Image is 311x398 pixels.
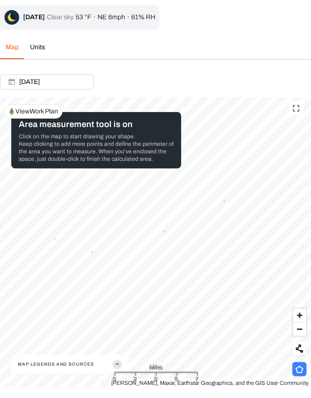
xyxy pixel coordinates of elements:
button: Map Legends And Sources [18,355,122,374]
button: 58 [164,231,165,232]
button: Units [24,43,51,59]
div: 2 [133,374,137,383]
p: View Work Plan [15,107,58,116]
p: · [127,13,129,22]
p: 61% RH [131,13,155,22]
button: Zoom out [293,322,306,336]
button: Zoom in [293,308,306,322]
div: 3 [154,374,157,383]
p: · [93,13,96,22]
p: NE 6mph [98,13,125,22]
p: Clear sky [47,13,74,22]
p: Area measurement tool is on [19,118,174,131]
div: [PERSON_NAME], Maxar, Earthstar Geographics, and the GIS User Community [109,379,311,387]
div: 0 [113,374,116,383]
button: 2 [54,238,55,239]
button: 18 [224,201,225,202]
div: [DATE] [23,13,45,22]
p: Click on the map to start drawing your shape. Keep clicking to add more points and define the per... [19,133,174,163]
img: clear-sky-night-D7zLJEpc.png [4,10,19,25]
div: 7 [195,374,198,383]
div: 5 [174,374,178,383]
span: Miles [149,362,162,372]
p: 53 °F [76,13,91,22]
